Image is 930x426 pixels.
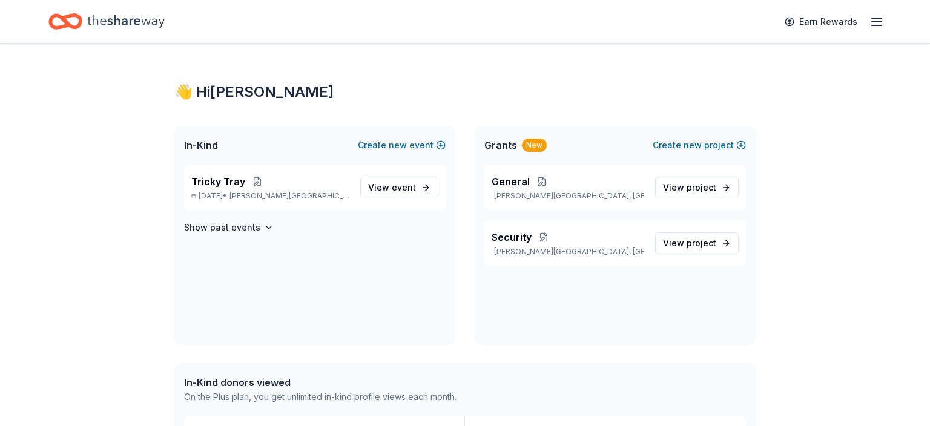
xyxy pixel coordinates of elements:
a: Earn Rewards [777,11,865,33]
span: Tricky Tray [191,174,245,189]
a: View project [655,232,739,254]
div: On the Plus plan, you get unlimited in-kind profile views each month. [184,390,457,404]
a: Home [48,7,165,36]
span: Security [492,230,532,244]
span: View [663,236,716,251]
span: View [368,180,416,195]
p: [DATE] • [191,191,351,201]
div: In-Kind donors viewed [184,375,457,390]
span: new [684,138,702,152]
span: In-Kind [184,138,218,152]
a: View project [655,177,739,198]
span: [PERSON_NAME][GEOGRAPHIC_DATA], [GEOGRAPHIC_DATA] [229,191,351,201]
span: project [687,182,716,192]
button: Show past events [184,220,274,235]
h4: Show past events [184,220,260,235]
span: General [492,174,530,189]
span: Grants [484,138,517,152]
span: event [392,182,416,192]
span: View [663,180,716,195]
span: project [687,238,716,248]
button: Createnewevent [358,138,446,152]
p: [PERSON_NAME][GEOGRAPHIC_DATA], [GEOGRAPHIC_DATA] [492,247,645,257]
p: [PERSON_NAME][GEOGRAPHIC_DATA], [GEOGRAPHIC_DATA] [492,191,645,201]
button: Createnewproject [653,138,746,152]
a: View event [360,177,438,198]
div: New [522,139,547,152]
span: new [389,138,407,152]
div: 👋 Hi [PERSON_NAME] [174,82,756,102]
